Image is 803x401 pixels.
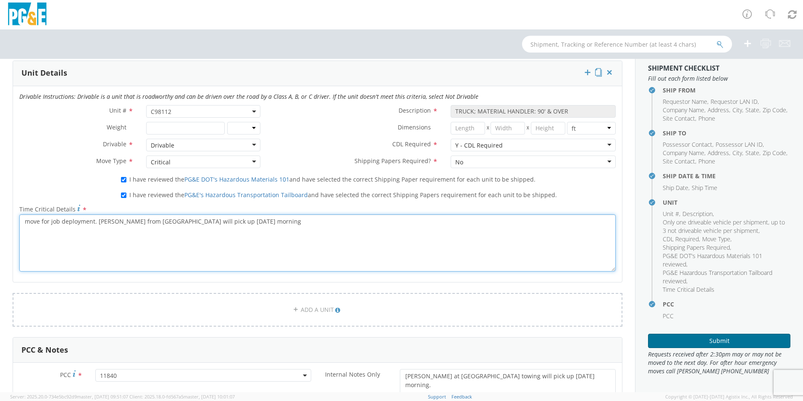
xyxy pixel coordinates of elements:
[663,312,674,320] span: PCC
[10,393,128,400] span: Server: 2025.20.0-734e5bc92d9
[522,36,732,53] input: Shipment, Tracking or Reference Number (at least 4 chars)
[525,122,531,135] span: X
[708,106,729,114] span: Address
[745,149,759,157] span: State
[663,269,772,285] span: PG&E Hazardous Transportation Tailboard reviewed
[732,106,743,114] li: ,
[663,106,704,114] span: Company Name
[663,157,696,166] li: ,
[19,205,76,213] span: Time Critical Details
[732,106,742,114] span: City
[455,141,503,150] div: Y - CDL Required
[663,130,790,136] h4: Ship To
[121,177,126,182] input: I have reviewed thePG&E DOT's Hazardous Materials 101and have selected the correct Shipping Paper...
[648,334,790,348] button: Submit
[763,106,786,114] span: Zip Code
[663,173,790,179] h4: Ship Date & Time
[745,149,761,157] li: ,
[485,122,491,135] span: X
[663,252,762,268] span: PG&E DOT's Hazardous Materials 101 reviewed
[763,149,786,157] span: Zip Code
[428,393,446,400] a: Support
[708,149,729,157] span: Address
[663,98,709,106] li: ,
[184,175,289,183] a: PG&E DOT's Hazardous Materials 101
[95,369,311,382] span: 11840
[663,218,788,235] li: ,
[663,184,688,192] span: Ship Date
[682,210,713,218] span: Description
[663,210,679,218] span: Unit #
[184,191,308,199] a: PG&E's Hazardous Transportation Tailboard
[708,149,730,157] li: ,
[184,393,235,400] span: master, [DATE] 10:01:07
[60,371,71,379] span: PCC
[19,92,478,100] i: Drivable Instructions: Drivable is a unit that is roadworthy and can be driven over the road by a...
[451,393,472,400] a: Feedback
[663,210,680,218] li: ,
[663,157,695,165] span: Site Contact
[103,140,126,148] span: Drivable
[151,158,171,166] div: Critical
[663,140,712,148] span: Possessor Contact
[663,243,731,252] li: ,
[745,106,761,114] li: ,
[663,87,790,93] h4: Ship From
[451,122,485,135] input: Length
[682,210,714,218] li: ,
[399,106,431,114] span: Description
[151,108,256,116] span: C98112
[732,149,743,157] li: ,
[663,106,706,114] li: ,
[129,175,535,183] span: I have reviewed the and have selected the correct Shipping Paper requirement for each unit to be ...
[648,74,790,83] span: Fill out each form listed below
[663,140,714,149] li: ,
[663,235,700,243] li: ,
[21,69,67,77] h3: Unit Details
[711,98,759,106] li: ,
[129,191,557,199] span: I have reviewed the and have selected the correct Shipping Papers requirement for each unit to be...
[663,218,785,235] span: Only one driveable vehicle per shipment, up to 3 not driveable vehicle per shipment
[663,114,696,123] li: ,
[392,140,431,148] span: CDL Required
[663,114,695,122] span: Site Contact
[663,285,714,293] span: Time Critical Details
[663,301,790,307] h4: PCC
[6,3,48,27] img: pge-logo-06675f144f4cfa6a6814.png
[745,106,759,114] span: State
[692,184,717,192] span: Ship Time
[663,149,704,157] span: Company Name
[665,393,793,400] span: Copyright © [DATE]-[DATE] Agistix Inc., All Rights Reserved
[663,252,788,269] li: ,
[763,106,787,114] li: ,
[146,105,260,118] span: C98112
[21,346,68,354] h3: PCC & Notes
[354,157,431,165] span: Shipping Papers Required?
[702,235,732,243] li: ,
[663,149,706,157] li: ,
[455,158,463,166] div: No
[663,269,788,285] li: ,
[107,123,126,131] span: Weight
[663,98,707,106] span: Requestor Name
[663,243,730,251] span: Shipping Papers Required
[96,157,126,165] span: Move Type
[121,193,126,198] input: I have reviewed thePG&E's Hazardous Transportation Tailboardand have selected the correct Shippin...
[663,199,790,206] h4: Unit
[109,106,126,114] span: Unit #
[702,235,730,243] span: Move Type
[698,114,715,122] span: Phone
[763,149,787,157] li: ,
[711,98,758,106] span: Requestor LAN ID
[129,393,235,400] span: Client: 2025.18.0-fd567a5
[325,370,380,378] span: Internal Notes Only
[491,122,525,135] input: Width
[716,140,764,149] li: ,
[648,63,719,73] strong: Shipment Checklist
[100,372,307,380] span: 11840
[698,157,715,165] span: Phone
[732,149,742,157] span: City
[77,393,128,400] span: master, [DATE] 09:51:07
[151,141,174,150] div: Drivable
[13,293,622,327] a: ADD A UNIT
